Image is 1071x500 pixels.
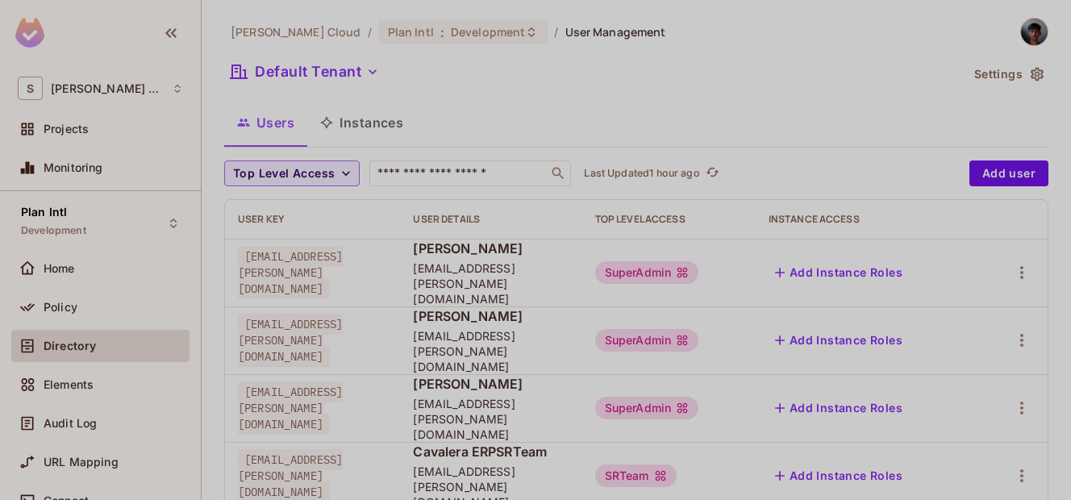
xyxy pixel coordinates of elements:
[595,397,699,419] div: SuperAdmin
[238,246,343,299] span: [EMAIL_ADDRESS][PERSON_NAME][DOMAIN_NAME]
[554,24,558,40] li: /
[703,164,723,183] button: refresh
[769,260,909,285] button: Add Instance Roles
[44,262,75,275] span: Home
[565,24,666,40] span: User Management
[769,327,909,353] button: Add Instance Roles
[238,381,343,435] span: [EMAIL_ADDRESS][PERSON_NAME][DOMAIN_NAME]
[595,465,677,487] div: SRTeam
[440,26,445,39] span: :
[584,167,699,180] p: Last Updated 1 hour ago
[413,213,569,226] div: User Details
[231,24,361,40] span: the active workspace
[1021,19,1048,45] img: Wanfah Diva
[706,165,719,181] span: refresh
[413,443,569,460] span: Cavalera ERPSRTeam
[413,307,569,325] span: [PERSON_NAME]
[224,102,307,143] button: Users
[413,240,569,257] span: [PERSON_NAME]
[21,224,86,237] span: Development
[413,375,569,393] span: [PERSON_NAME]
[224,160,360,186] button: Top Level Access
[307,102,416,143] button: Instances
[44,123,89,135] span: Projects
[968,61,1048,87] button: Settings
[700,164,723,183] span: Click to refresh data
[238,213,387,226] div: User Key
[15,18,44,48] img: SReyMgAAAABJRU5ErkJggg==
[451,24,525,40] span: Development
[769,463,909,489] button: Add Instance Roles
[413,396,569,442] span: [EMAIL_ADDRESS][PERSON_NAME][DOMAIN_NAME]
[413,260,569,306] span: [EMAIL_ADDRESS][PERSON_NAME][DOMAIN_NAME]
[388,24,434,40] span: Plan Intl
[44,378,94,391] span: Elements
[44,301,77,314] span: Policy
[368,24,372,40] li: /
[44,340,96,352] span: Directory
[44,161,103,174] span: Monitoring
[238,314,343,367] span: [EMAIL_ADDRESS][PERSON_NAME][DOMAIN_NAME]
[44,456,119,469] span: URL Mapping
[969,160,1048,186] button: Add user
[233,164,335,184] span: Top Level Access
[413,328,569,374] span: [EMAIL_ADDRESS][PERSON_NAME][DOMAIN_NAME]
[595,261,699,284] div: SuperAdmin
[769,395,909,421] button: Add Instance Roles
[44,417,97,430] span: Audit Log
[18,77,43,100] span: S
[51,82,164,95] span: Workspace: Sawala Cloud
[769,213,965,226] div: Instance Access
[595,329,699,352] div: SuperAdmin
[224,59,385,85] button: Default Tenant
[595,213,743,226] div: Top Level Access
[21,206,67,219] span: Plan Intl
